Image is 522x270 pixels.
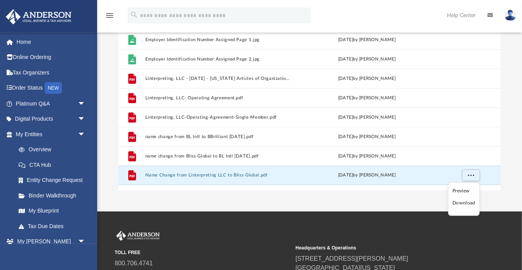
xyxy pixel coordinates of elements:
span: arrow_drop_down [78,96,93,112]
div: grid [119,30,501,190]
a: My [PERSON_NAME] Teamarrow_drop_down [5,234,93,259]
div: [DATE] by [PERSON_NAME] [294,114,440,121]
button: More options [462,170,480,181]
a: My Blueprint [11,203,93,219]
div: [DATE] by [PERSON_NAME] [294,56,440,63]
button: Linterpreting, LLC- Operating Agreement.pdf [145,95,291,100]
a: Tax Due Dates [11,218,97,234]
small: Headquarters & Operations [295,244,471,251]
div: NEW [45,82,62,94]
a: menu [105,15,114,20]
i: menu [105,11,114,20]
a: Home [5,34,97,50]
li: Download [452,199,475,208]
a: Order StatusNEW [5,80,97,96]
button: Employer Identification Number Assigned Page 1.jpg [145,37,291,42]
div: [DATE] by [PERSON_NAME] [294,133,440,140]
small: TOLL FREE [115,249,290,256]
div: [DATE] by [PERSON_NAME] [294,75,440,82]
span: arrow_drop_down [78,234,93,250]
button: Linterpreting, LLC - [DATE] - [US_STATE] Articles of Organization - Filed.pdf [145,76,291,81]
a: Entity Change Request [11,173,97,188]
button: Linterpreting, LLC-Operating-Agreement-Single-Member.pdf [145,115,291,120]
img: User Pic [505,10,516,21]
span: arrow_drop_down [78,111,93,127]
a: [STREET_ADDRESS][PERSON_NAME] [295,255,408,262]
a: Overview [11,142,97,157]
a: Digital Productsarrow_drop_down [5,111,97,127]
button: Name Change from Linterpreting LLC to Bliss Global.pdf [145,173,291,178]
button: name change from Bliss Global to BL Intl [DATE].pdf [145,154,291,159]
div: [DATE] by [PERSON_NAME] [294,36,440,43]
button: name change from BL Intl to BBrilliant [DATE].pdf [145,134,291,139]
a: Tax Organizers [5,65,97,80]
button: Employer Identification Number Assigned Page 2.jpg [145,57,291,62]
div: [DATE] by [PERSON_NAME] [294,172,440,179]
ul: More options [448,183,480,216]
li: Preview [452,187,475,195]
a: My Entitiesarrow_drop_down [5,126,97,142]
a: Binder Walkthrough [11,188,97,203]
div: [DATE] by [PERSON_NAME] [294,95,440,102]
img: Anderson Advisors Platinum Portal [115,231,161,241]
a: Online Ordering [5,50,97,65]
div: [DATE] by [PERSON_NAME] [294,153,440,160]
i: search [130,10,138,19]
a: CTA Hub [11,157,97,173]
a: Platinum Q&Aarrow_drop_down [5,96,97,111]
a: 800.706.4741 [115,260,153,267]
img: Anderson Advisors Platinum Portal [3,9,74,24]
span: arrow_drop_down [78,126,93,142]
